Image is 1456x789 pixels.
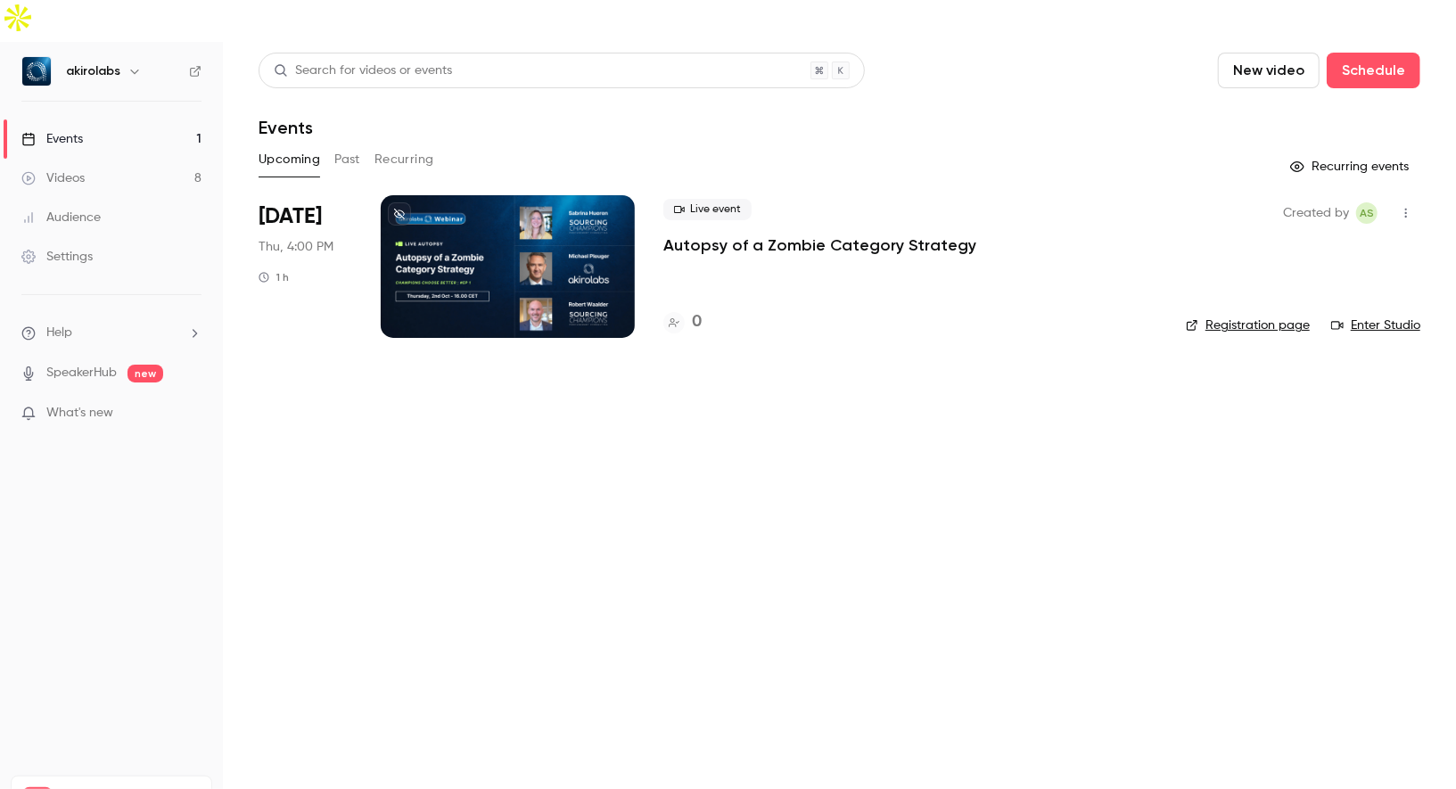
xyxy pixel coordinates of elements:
[692,310,702,334] h4: 0
[663,310,702,334] a: 0
[374,145,434,174] button: Recurring
[259,117,313,138] h1: Events
[1331,316,1420,334] a: Enter Studio
[259,145,320,174] button: Upcoming
[259,270,289,284] div: 1 h
[46,364,117,382] a: SpeakerHub
[274,62,452,80] div: Search for videos or events
[21,169,85,187] div: Videos
[1218,53,1320,88] button: New video
[21,209,101,226] div: Audience
[663,199,752,220] span: Live event
[21,324,202,342] li: help-dropdown-opener
[66,62,120,80] h6: akirolabs
[1360,202,1374,224] span: AS
[259,195,352,338] div: Oct 2 Thu, 4:00 PM (Europe/Berlin)
[46,324,72,342] span: Help
[663,234,976,256] a: Autopsy of a Zombie Category Strategy
[334,145,360,174] button: Past
[21,248,93,266] div: Settings
[259,238,333,256] span: Thu, 4:00 PM
[1356,202,1378,224] span: Aman Sadique
[128,365,163,382] span: new
[1283,202,1349,224] span: Created by
[1327,53,1420,88] button: Schedule
[180,406,202,422] iframe: Noticeable Trigger
[259,202,322,231] span: [DATE]
[22,57,51,86] img: akirolabs
[21,130,83,148] div: Events
[1282,152,1420,181] button: Recurring events
[46,404,113,423] span: What's new
[1186,316,1310,334] a: Registration page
